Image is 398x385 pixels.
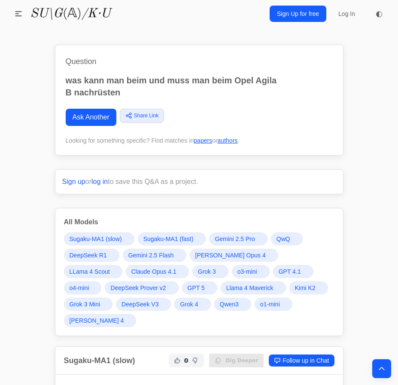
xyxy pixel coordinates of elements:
span: Qwen3 [220,300,239,309]
a: [PERSON_NAME] Opus 4 [190,249,278,262]
h2: Sugaku-MA1 (slow) [64,354,135,367]
a: Claude Opus 4.1 [126,265,189,278]
span: [PERSON_NAME] 4 [70,316,124,325]
button: Helpful [172,355,182,366]
span: Grok 4 [180,300,198,309]
a: LLama 4 Scout [64,265,122,278]
a: QwQ [271,232,303,245]
a: Kimi K2 [289,281,328,294]
span: o3-mini [237,267,257,276]
a: o3-mini [232,265,270,278]
a: GPT 5 [182,281,217,294]
i: SU\G [30,7,63,20]
h1: Question [66,55,333,67]
span: 0 [184,356,188,365]
span: Llama 4 Maverick [226,284,273,292]
span: GPT 4.1 [279,267,301,276]
i: /K·U [82,7,110,20]
a: Sign up [62,178,85,185]
p: was kann man beim und muss man beim Opel Agila B nachrüsten [66,74,333,98]
span: Grok 3 [198,267,216,276]
a: DeepSeek R1 [64,249,119,262]
div: Looking for something specific? Find matches in or . [66,136,333,145]
span: Sugaku-MA1 (fast) [143,235,194,243]
span: DeepSeek R1 [70,251,107,260]
a: Follow up in Chat [269,354,334,367]
a: Gemini 2.5 Pro [209,232,267,245]
span: Kimi K2 [295,284,316,292]
a: GPT 4.1 [273,265,313,278]
a: log in [91,178,108,185]
span: Share Link [134,112,158,119]
button: Back to top [372,359,391,378]
a: [PERSON_NAME] 4 [64,314,137,327]
a: Llama 4 Maverick [221,281,286,294]
a: Sugaku-MA1 (fast) [138,232,206,245]
span: LLama 4 Scout [70,267,110,276]
span: QwQ [276,235,290,243]
a: o1-mini [255,298,292,311]
p: or to save this Q&A as a project. [62,177,336,187]
span: [PERSON_NAME] Opus 4 [195,251,266,260]
a: authors [218,137,238,144]
span: ◐ [376,10,383,18]
h3: All Models [64,217,334,227]
a: SU\G(𝔸)/K·U [30,6,110,21]
span: Sugaku-MA1 (slow) [70,235,122,243]
a: Sugaku-MA1 (slow) [64,232,134,245]
a: Qwen3 [214,298,251,311]
a: Log In [333,6,360,21]
a: Grok 3 [192,265,228,278]
a: Gemini 2.5 Flash [123,249,186,262]
a: Grok 4 [174,298,210,311]
span: DeepSeek Prover v2 [110,284,166,292]
a: papers [194,137,212,144]
span: o1-mini [260,300,280,309]
a: o4-mini [64,281,102,294]
span: Grok 3 Mini [70,300,100,309]
button: ◐ [371,5,388,22]
span: Gemini 2.5 Flash [128,251,174,260]
button: Not Helpful [190,355,201,366]
a: DeepSeek Prover v2 [105,281,178,294]
a: DeepSeek V3 [116,298,171,311]
a: Ask Another [66,109,116,126]
span: GPT 5 [188,284,205,292]
span: Gemini 2.5 Pro [215,235,255,243]
a: Sign Up for free [270,6,326,22]
a: Grok 3 Mini [64,298,113,311]
span: Claude Opus 4.1 [131,267,176,276]
span: o4-mini [70,284,89,292]
span: DeepSeek V3 [122,300,158,309]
